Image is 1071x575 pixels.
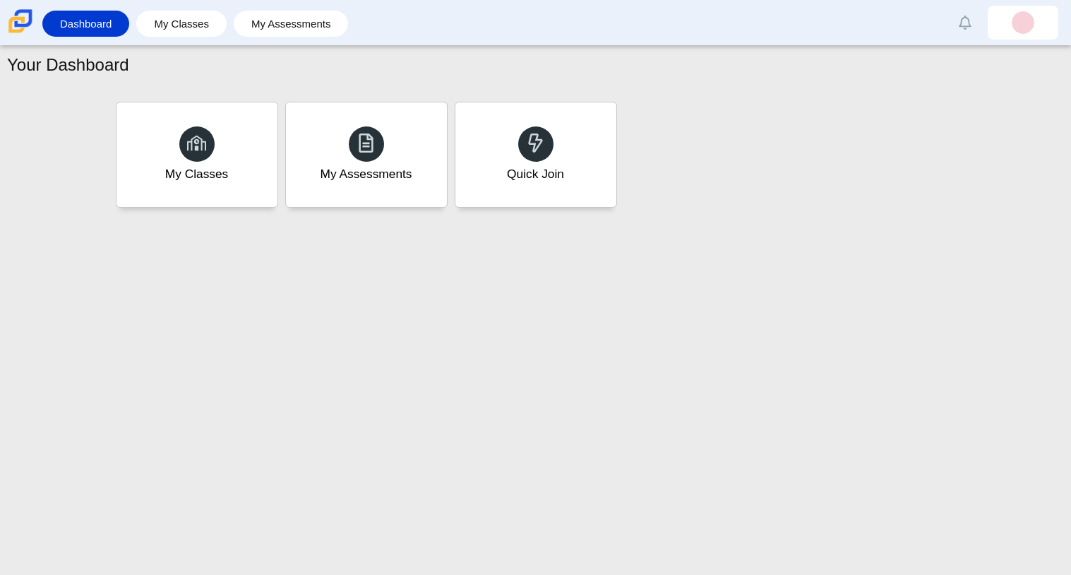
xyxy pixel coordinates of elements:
[241,11,342,37] a: My Assessments
[165,165,229,183] div: My Classes
[116,102,278,208] a: My Classes
[143,11,220,37] a: My Classes
[950,7,981,38] a: Alerts
[321,165,412,183] div: My Assessments
[455,102,617,208] a: Quick Join
[6,26,35,38] a: Carmen School of Science & Technology
[285,102,448,208] a: My Assessments
[1012,11,1034,34] img: litzy.rubiomorales.jNJA9C
[6,6,35,36] img: Carmen School of Science & Technology
[988,6,1058,40] a: litzy.rubiomorales.jNJA9C
[507,165,564,183] div: Quick Join
[7,53,129,77] h1: Your Dashboard
[49,11,122,37] a: Dashboard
